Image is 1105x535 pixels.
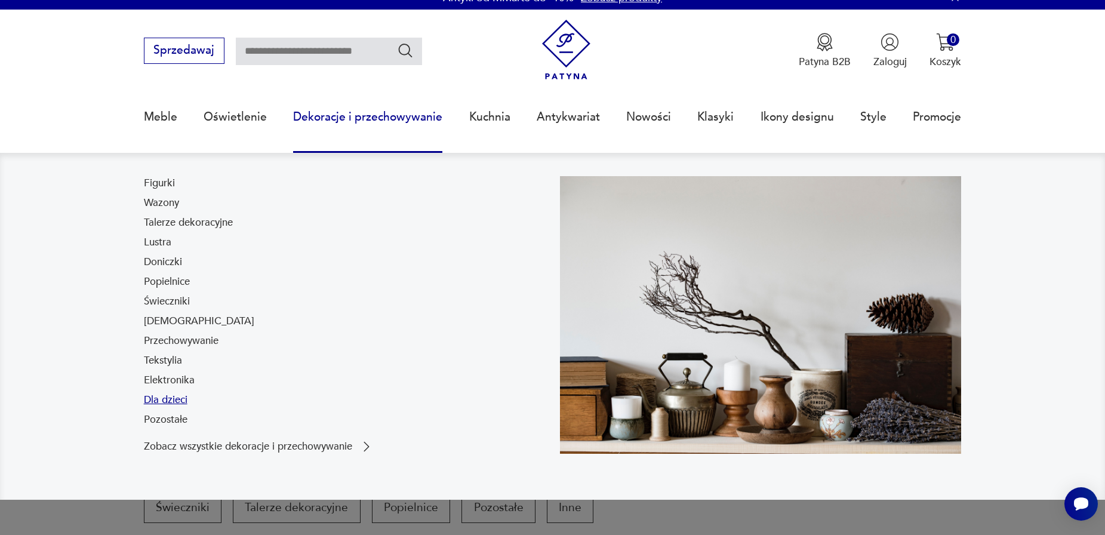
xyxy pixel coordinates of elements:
[799,55,851,69] p: Patyna B2B
[144,216,233,230] a: Talerze dekoracyjne
[293,90,442,144] a: Dekoracje i przechowywanie
[929,55,961,69] p: Koszyk
[537,90,600,144] a: Antykwariat
[626,90,671,144] a: Nowości
[799,33,851,69] button: Patyna B2B
[397,42,414,59] button: Szukaj
[144,275,190,289] a: Popielnice
[144,353,182,368] a: Tekstylia
[560,176,962,454] img: cfa44e985ea346226f89ee8969f25989.jpg
[1064,487,1098,521] iframe: Smartsupp widget button
[144,196,179,210] a: Wazony
[873,33,907,69] button: Zaloguj
[144,255,182,269] a: Doniczki
[815,33,834,51] img: Ikona medalu
[144,90,177,144] a: Meble
[144,393,187,407] a: Dla dzieci
[697,90,734,144] a: Klasyki
[881,33,899,51] img: Ikonka użytkownika
[144,38,224,64] button: Sprzedawaj
[144,439,374,454] a: Zobacz wszystkie dekoracje i przechowywanie
[144,442,352,451] p: Zobacz wszystkie dekoracje i przechowywanie
[144,176,175,190] a: Figurki
[144,314,254,328] a: [DEMOGRAPHIC_DATA]
[761,90,834,144] a: Ikony designu
[860,90,887,144] a: Style
[204,90,267,144] a: Oświetlenie
[799,33,851,69] a: Ikona medaluPatyna B2B
[469,90,510,144] a: Kuchnia
[144,47,224,56] a: Sprzedawaj
[144,235,171,250] a: Lustra
[936,33,955,51] img: Ikona koszyka
[144,413,187,427] a: Pozostałe
[947,33,959,46] div: 0
[536,20,596,80] img: Patyna - sklep z meblami i dekoracjami vintage
[144,334,218,348] a: Przechowywanie
[144,294,190,309] a: Świeczniki
[929,33,961,69] button: 0Koszyk
[873,55,907,69] p: Zaloguj
[913,90,961,144] a: Promocje
[144,373,195,388] a: Elektronika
